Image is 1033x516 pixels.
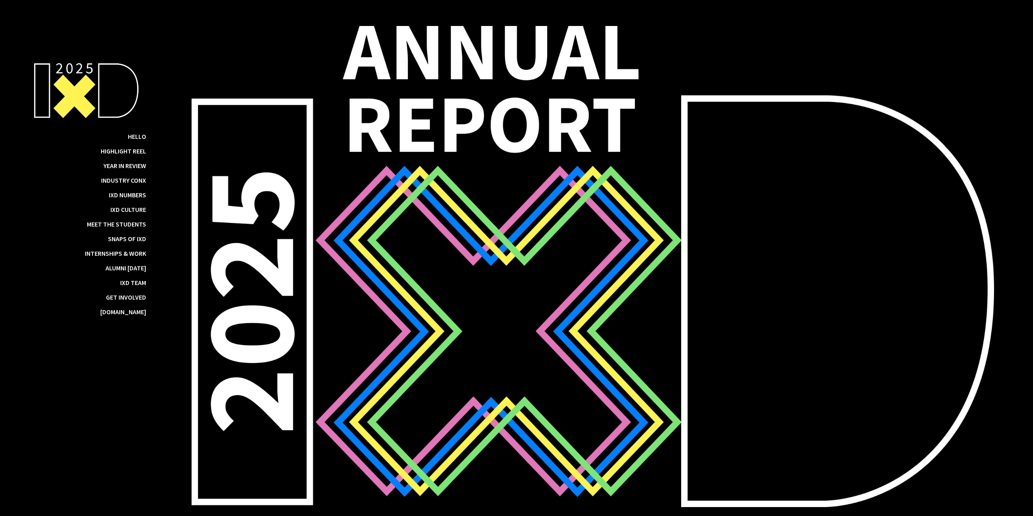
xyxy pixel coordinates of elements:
[104,162,146,170] a: Year in Review
[109,191,146,199] a: IxD Numbers
[87,220,146,228] a: Meet the Students
[120,279,146,287] a: IxD Team
[100,308,146,316] a: [DOMAIN_NAME]
[106,264,146,272] a: Alumni [DATE]
[110,205,146,214] a: IxD Culture
[101,176,146,184] a: Industry ConX
[128,132,146,140] a: Hello
[101,147,146,155] a: Highlight Reel
[85,249,146,257] a: Internships & Work
[108,235,146,243] a: Snaps of IxD
[106,293,146,301] a: Get Involved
